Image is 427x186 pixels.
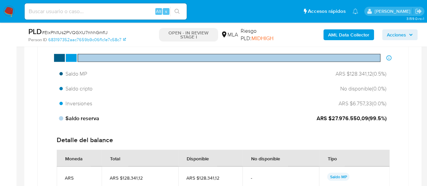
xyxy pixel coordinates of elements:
[382,29,418,40] button: Acciones
[352,8,358,14] a: Notificaciones
[406,16,424,21] span: 3.159.0-rc-1
[415,8,422,15] a: Salir
[308,8,346,15] span: Accesos rápidos
[28,37,47,43] b: Person ID
[156,8,161,15] span: Alt
[28,26,42,37] b: PLD
[328,29,369,40] b: AML Data Collector
[42,29,108,36] span: # ElxPN1Us2PVQGXU7nhhGmflJ
[241,27,287,42] span: Riesgo PLD:
[48,37,126,43] a: 683197352aac7659b9c06f1c1e7c58c7
[159,28,218,42] p: OPEN - IN REVIEW STAGE I
[221,31,238,38] div: MLA
[170,7,184,16] button: search-icon
[251,34,273,42] span: MIDHIGH
[165,8,167,15] span: s
[323,29,374,40] button: AML Data Collector
[25,7,187,16] input: Buscar usuario o caso...
[387,29,406,40] span: Acciones
[374,8,412,15] p: gabriela.sanchez@mercadolibre.com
